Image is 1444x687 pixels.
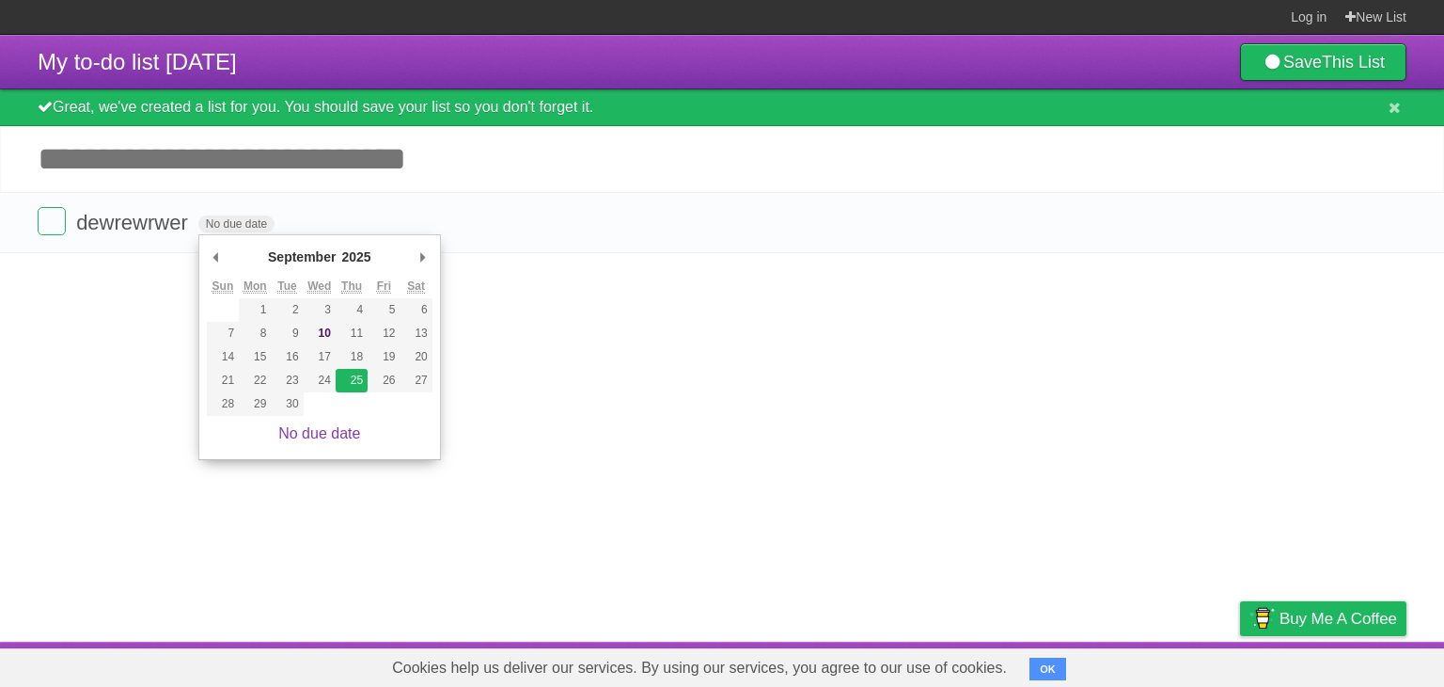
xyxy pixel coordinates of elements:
[278,425,360,441] a: No due date
[377,280,391,294] abbr: Friday
[212,280,234,294] abbr: Sunday
[243,280,267,294] abbr: Monday
[1216,647,1264,682] a: Privacy
[38,207,66,235] label: Done
[336,345,368,369] button: 18
[1322,53,1385,72] b: This List
[368,322,400,345] button: 12
[239,392,271,416] button: 29
[1152,647,1193,682] a: Terms
[304,345,336,369] button: 17
[239,369,271,392] button: 22
[277,280,296,294] abbr: Tuesday
[271,322,303,345] button: 9
[368,298,400,322] button: 5
[400,369,432,392] button: 27
[271,369,303,392] button: 23
[400,298,432,322] button: 6
[407,280,425,294] abbr: Saturday
[336,369,368,392] button: 25
[1240,43,1406,81] a: SaveThis List
[1249,602,1275,634] img: Buy me a coffee
[336,322,368,345] button: 11
[271,392,303,416] button: 30
[1052,647,1128,682] a: Developers
[207,243,226,271] button: Previous Month
[304,298,336,322] button: 3
[414,243,432,271] button: Next Month
[1279,602,1397,635] span: Buy me a coffee
[400,345,432,369] button: 20
[368,369,400,392] button: 26
[368,345,400,369] button: 19
[38,49,237,74] span: My to-do list [DATE]
[373,649,1026,687] span: Cookies help us deliver our services. By using our services, you agree to our use of cookies.
[1240,601,1406,636] a: Buy me a coffee
[207,322,239,345] button: 7
[265,243,338,271] div: September
[198,216,275,232] span: No due date
[239,345,271,369] button: 15
[239,322,271,345] button: 8
[400,322,432,345] button: 13
[304,369,336,392] button: 24
[990,647,1029,682] a: About
[207,369,239,392] button: 21
[271,345,303,369] button: 16
[304,322,336,345] button: 10
[207,345,239,369] button: 14
[338,243,373,271] div: 2025
[207,392,239,416] button: 28
[1288,647,1406,682] a: Suggest a feature
[336,298,368,322] button: 4
[271,298,303,322] button: 2
[1029,658,1066,680] button: OK
[239,298,271,322] button: 1
[307,280,331,294] abbr: Wednesday
[76,211,193,234] span: dewrewrwer
[341,280,362,294] abbr: Thursday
